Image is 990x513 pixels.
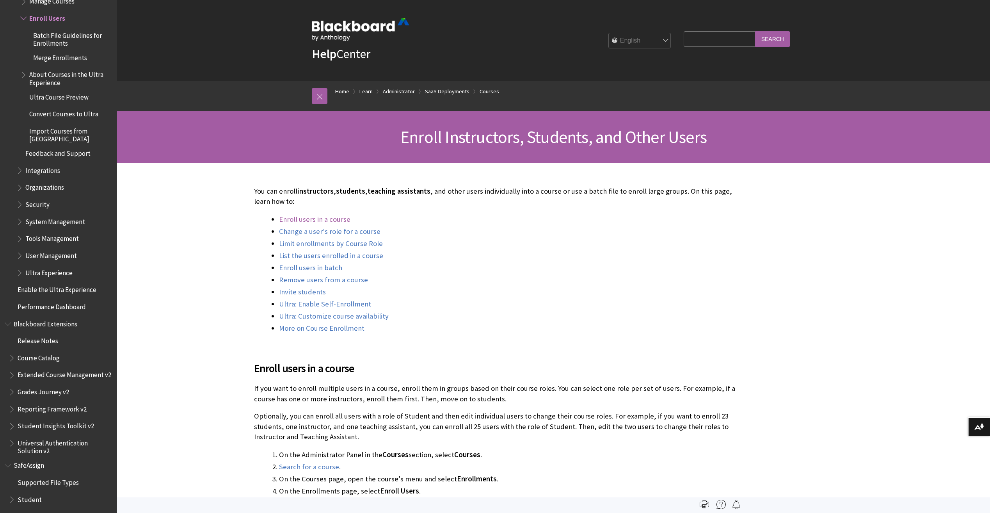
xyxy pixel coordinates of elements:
a: SaaS Deployments [425,87,469,96]
span: Extended Course Management v2 [18,369,111,379]
p: If you want to enroll multiple users in a course, enroll them in groups based on their course rol... [254,383,738,404]
a: Administrator [383,87,415,96]
span: System Management [25,215,85,226]
span: Grades Journey v2 [18,385,69,396]
strong: Help [312,46,336,62]
span: students [336,187,365,196]
span: Performance Dashboard [18,300,86,311]
span: Integrations [25,164,60,175]
a: Ultra: Customize course availability [279,312,389,321]
a: Enroll users in a course [279,215,350,224]
span: Student [18,493,42,504]
span: Student Insights Toolkit v2 [18,420,94,430]
a: Limit enrollments by Course Role [279,239,383,248]
span: Courses [454,450,480,459]
a: Ultra: Enable Self-Enrollment [279,299,371,309]
p: You can enroll , , , and other users individually into a course or use a batch file to enroll lar... [254,186,738,207]
li: . [279,461,738,472]
span: Enrollments [457,474,497,483]
span: Course Catalog [18,351,60,362]
span: Enroll Instructors, Students, and Other Users [400,126,707,148]
span: Convert Courses to Ultra [29,107,98,118]
a: Home [335,87,349,96]
span: Import Courses from [GEOGRAPHIC_DATA] [29,125,112,143]
a: Enroll users in batch [279,263,342,273]
span: Reporting Framework v2 [18,403,87,413]
img: Print [700,500,709,509]
span: Release Notes [18,334,58,345]
span: instructors [297,187,334,196]
span: Merge Enrollments [33,51,87,62]
span: Blackboard Extensions [14,317,77,328]
a: Remove users from a course [279,275,368,285]
span: Enable the Ultra Experience [18,283,96,294]
a: Learn [359,87,373,96]
span: Ultra Experience [25,266,73,277]
span: Courses [382,450,409,459]
a: Courses [480,87,499,96]
a: List the users enrolled in a course [279,251,383,260]
select: Site Language Selector [609,33,671,49]
img: More help [716,500,726,509]
span: Batch File Guidelines for Enrollments [33,29,112,47]
span: Supported File Types [18,476,79,486]
li: On the Enrollments page, select . [279,486,738,497]
span: Tools Management [25,232,79,243]
span: Ultra Course Preview [29,91,89,101]
li: On the Courses page, open the course's menu and select . [279,474,738,484]
nav: Book outline for Blackboard Extensions [5,317,112,455]
span: User Management [25,249,77,260]
span: Organizations [25,181,64,192]
span: Security [25,198,50,208]
input: Search [755,31,790,46]
a: Change a user's role for a course [279,227,380,236]
a: More on Course Enrollment [279,324,364,333]
span: Universal Authentication Solution v2 [18,436,112,455]
img: Blackboard by Anthology [312,18,409,41]
span: SafeAssign [14,459,44,470]
p: Optionally, you can enroll all users with a role of Student and then edit individual users to cha... [254,411,738,442]
a: HelpCenter [312,46,370,62]
span: Feedback and Support [25,147,91,157]
li: On the Administrator Panel in the section, select . [279,449,738,460]
span: Enroll Users [380,486,419,495]
a: Search for a course [279,462,339,472]
span: teaching assistants [368,187,430,196]
span: About Courses in the Ultra Experience [29,68,112,87]
span: Enroll Users [29,12,65,22]
span: Enroll users in a course [254,360,738,376]
a: Invite students [279,287,326,297]
img: Follow this page [732,500,741,509]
